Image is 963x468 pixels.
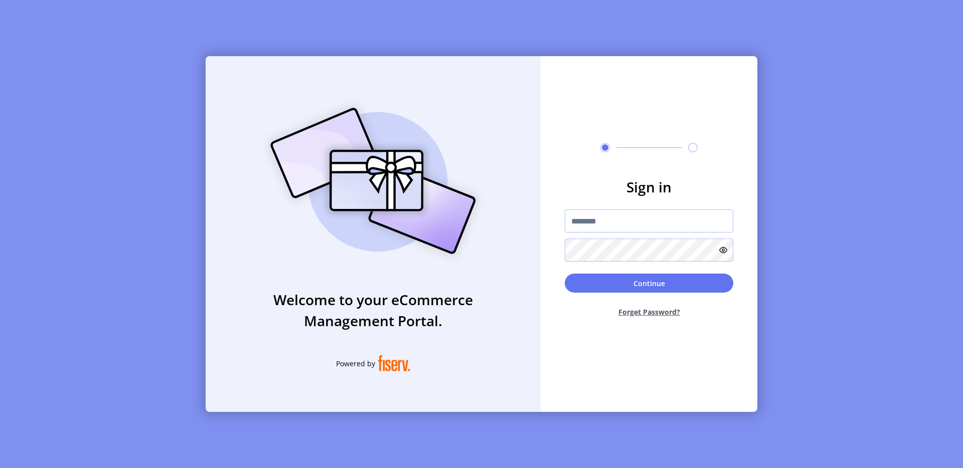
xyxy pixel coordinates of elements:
[565,274,733,293] button: Continue
[255,97,491,265] img: card_Illustration.svg
[336,358,375,369] span: Powered by
[206,289,541,331] h3: Welcome to your eCommerce Management Portal.
[565,299,733,325] button: Forget Password?
[565,176,733,197] h3: Sign in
